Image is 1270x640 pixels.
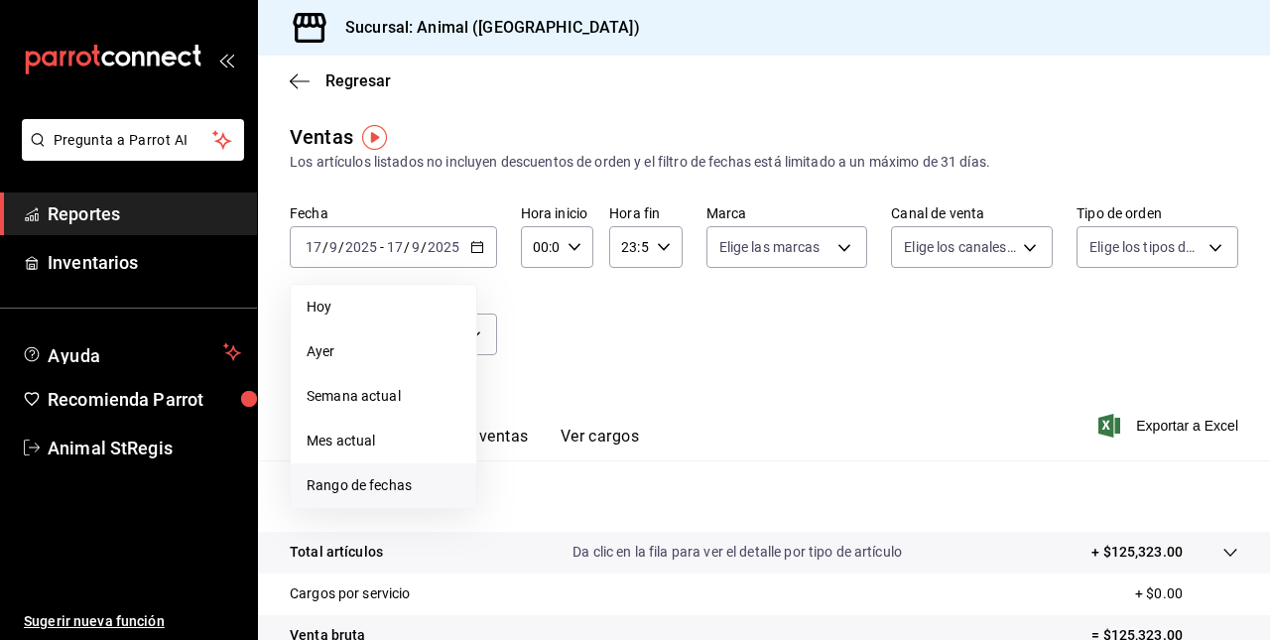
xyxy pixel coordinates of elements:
input: ---- [344,239,378,255]
input: -- [305,239,322,255]
span: Semana actual [307,386,460,407]
span: / [322,239,328,255]
font: Inventarios [48,252,138,273]
span: Hoy [307,297,460,318]
span: Regresar [325,71,391,90]
font: Sugerir nueva función [24,613,165,629]
button: Ver cargos [561,427,640,460]
input: -- [328,239,338,255]
img: Marcador de información sobre herramientas [362,125,387,150]
label: Fecha [290,206,497,220]
input: -- [386,239,404,255]
h3: Sucursal: Animal ([GEOGRAPHIC_DATA]) [329,16,640,40]
span: Mes actual [307,431,460,451]
label: Hora fin [609,206,682,220]
span: Ayer [307,341,460,362]
font: Reportes [48,203,120,224]
font: Animal StRegis [48,438,173,458]
div: Los artículos listados no incluyen descuentos de orden y el filtro de fechas está limitado a un m... [290,152,1238,173]
p: Cargos por servicio [290,583,411,604]
span: Elige las marcas [719,237,821,257]
p: + $125,323.00 [1091,542,1183,563]
span: Elige los tipos de orden [1089,237,1202,257]
p: Total artículos [290,542,383,563]
label: Hora inicio [521,206,593,220]
div: Pestañas de navegación [321,427,639,460]
label: Canal de venta [891,206,1053,220]
button: Exportar a Excel [1102,414,1238,438]
label: Tipo de orden [1077,206,1238,220]
input: ---- [427,239,460,255]
button: Regresar [290,71,391,90]
input: -- [411,239,421,255]
span: Rango de fechas [307,475,460,496]
p: Resumen [290,484,1238,508]
font: Recomienda Parrot [48,389,203,410]
p: + $0.00 [1135,583,1238,604]
button: Pregunta a Parrot AI [22,119,244,161]
span: / [404,239,410,255]
span: Pregunta a Parrot AI [54,130,213,151]
span: / [421,239,427,255]
button: open_drawer_menu [218,52,234,67]
a: Pregunta a Parrot AI [14,144,244,165]
font: Exportar a Excel [1136,418,1238,434]
div: Ventas [290,122,353,152]
span: / [338,239,344,255]
span: - [380,239,384,255]
span: Elige los canales de venta [904,237,1016,257]
label: Marca [706,206,868,220]
span: Ayuda [48,340,215,364]
p: Da clic en la fila para ver el detalle por tipo de artículo [572,542,902,563]
button: Ver ventas [450,427,529,460]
